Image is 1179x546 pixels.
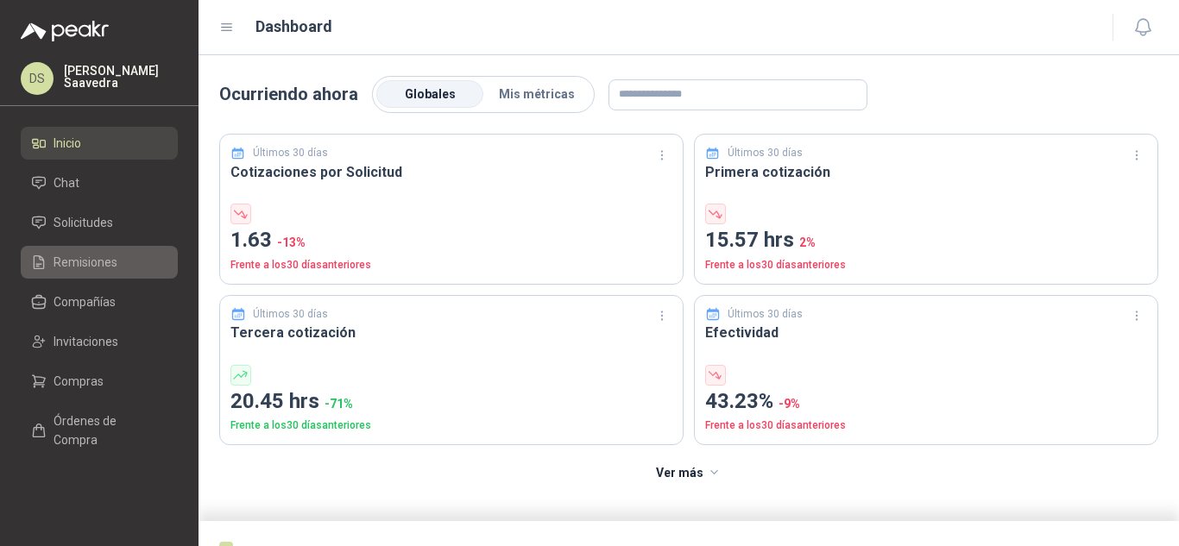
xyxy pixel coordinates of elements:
p: Últimos 30 días [728,306,803,323]
p: Frente a los 30 días anteriores [705,257,1147,273]
p: Últimos 30 días [728,145,803,161]
span: -13 % [277,235,306,249]
img: Logo peakr [21,21,109,41]
p: Ocurriendo ahora [219,81,358,108]
h3: Tercera cotización [230,322,672,343]
h1: Dashboard [255,15,332,39]
p: Frente a los 30 días anteriores [705,417,1147,434]
span: Compras [54,372,104,391]
span: Inicio [54,134,81,153]
p: 15.57 hrs [705,224,1147,257]
span: Invitaciones [54,332,118,351]
p: Últimos 30 días [253,306,328,323]
span: -9 % [779,397,800,411]
a: Compras [21,365,178,398]
a: Solicitudes [21,206,178,239]
span: Remisiones [54,253,117,272]
span: Compañías [54,292,116,311]
a: Remisiones [21,246,178,279]
span: Globales [405,87,456,101]
span: Mis métricas [499,87,575,101]
h3: Primera cotización [705,161,1147,183]
h3: Cotizaciones por Solicitud [230,161,672,183]
span: Chat [54,173,79,192]
h3: Efectividad [705,322,1147,343]
p: [PERSON_NAME] Saavedra [64,65,178,89]
a: Inicio [21,127,178,160]
a: Invitaciones [21,325,178,358]
p: 43.23% [705,386,1147,418]
span: Órdenes de Compra [54,411,161,449]
a: Compañías [21,286,178,318]
span: Solicitudes [54,213,113,232]
p: Frente a los 30 días anteriores [230,417,672,434]
p: 1.63 [230,224,672,257]
p: 20.45 hrs [230,386,672,418]
span: 2 % [799,235,816,249]
a: Órdenes de Compra [21,405,178,456]
p: Frente a los 30 días anteriores [230,257,672,273]
button: Ver más [646,455,732,490]
p: Últimos 30 días [253,145,328,161]
span: -71 % [325,397,353,411]
a: Chat [21,166,178,199]
div: DS [21,62,54,95]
